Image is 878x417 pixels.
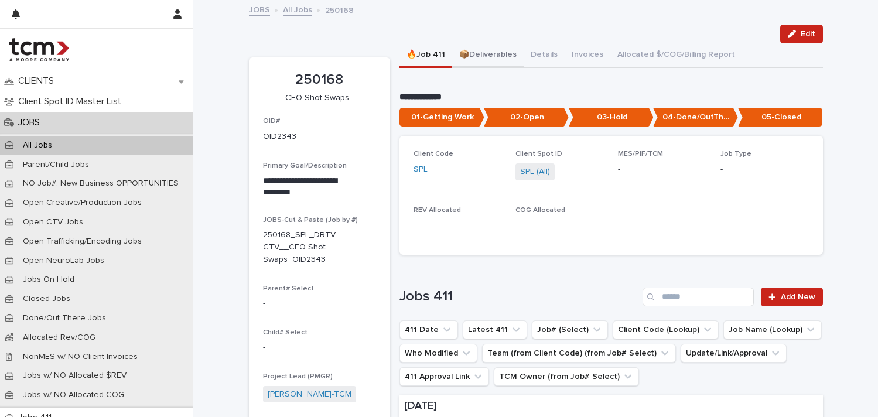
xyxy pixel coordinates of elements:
[720,163,809,176] p: -
[801,30,815,38] span: Edit
[532,320,608,339] button: Job# (Select)
[520,166,550,178] a: SPL (All)
[13,198,151,208] p: Open Creative/Production Jobs
[565,43,610,68] button: Invoices
[263,71,376,88] p: 250168
[494,367,639,386] button: TCM Owner (from Job# Select)
[263,329,308,336] span: Child# Select
[13,96,131,107] p: Client Spot ID Master List
[618,151,663,158] span: MES/PIF/TCM
[484,108,569,127] p: 02-Open
[325,3,354,16] p: 250168
[263,162,347,169] span: Primary Goal/Description
[263,229,348,265] p: 250168_SPL_DRTV, CTV__CEO Shot Swaps_OID2343
[13,76,63,87] p: CLIENTS
[761,288,822,306] a: Add New
[653,108,738,127] p: 04-Done/OutThere
[618,163,706,176] p: -
[399,344,477,363] button: Who Modified
[569,108,654,127] p: 03-Hold
[781,293,815,301] span: Add New
[13,160,98,170] p: Parent/Child Jobs
[414,151,453,158] span: Client Code
[414,219,502,231] p: -
[515,207,565,214] span: COG Allocated
[404,400,818,413] p: [DATE]
[738,108,823,127] p: 05-Closed
[515,151,562,158] span: Client Spot ID
[13,237,151,247] p: Open Trafficking/Encoding Jobs
[13,313,115,323] p: Done/Out There Jobs
[13,179,188,189] p: NO Job#: New Business OPPORTUNITIES
[463,320,527,339] button: Latest 411
[13,371,136,381] p: Jobs w/ NO Allocated $REV
[613,320,719,339] button: Client Code (Lookup)
[414,207,461,214] span: REV Allocated
[399,320,458,339] button: 411 Date
[399,367,489,386] button: 411 Approval Link
[399,288,638,305] h1: Jobs 411
[13,217,93,227] p: Open CTV Jobs
[643,288,754,306] input: Search
[9,38,69,61] img: 4hMmSqQkux38exxPVZHQ
[13,141,62,151] p: All Jobs
[399,108,484,127] p: 01-Getting Work
[399,43,452,68] button: 🔥Job 411
[283,2,312,16] a: All Jobs
[263,298,376,310] p: -
[13,256,114,266] p: Open NeuroLab Jobs
[414,163,428,176] a: SPL
[263,373,333,380] span: Project Lead (PMGR)
[452,43,524,68] button: 📦Deliverables
[780,25,823,43] button: Edit
[263,341,376,354] p: -
[263,118,280,125] span: OID#
[13,333,105,343] p: Allocated Rev/COG
[13,117,49,128] p: JOBS
[723,320,822,339] button: Job Name (Lookup)
[249,2,270,16] a: JOBS
[263,131,296,143] p: OID2343
[13,275,84,285] p: Jobs On Hold
[13,352,147,362] p: NonMES w/ NO Client Invoices
[720,151,751,158] span: Job Type
[263,285,314,292] span: Parent# Select
[515,219,604,231] p: -
[268,388,351,401] a: [PERSON_NAME]-TCM
[482,344,676,363] button: Team (from Client Code) (from Job# Select)
[263,217,358,224] span: JOBS-Cut & Paste (Job by #)
[524,43,565,68] button: Details
[610,43,742,68] button: Allocated $/COG/Billing Report
[681,344,787,363] button: Update/Link/Approval
[13,294,80,304] p: Closed Jobs
[263,93,371,103] p: CEO Shot Swaps
[13,390,134,400] p: Jobs w/ NO Allocated COG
